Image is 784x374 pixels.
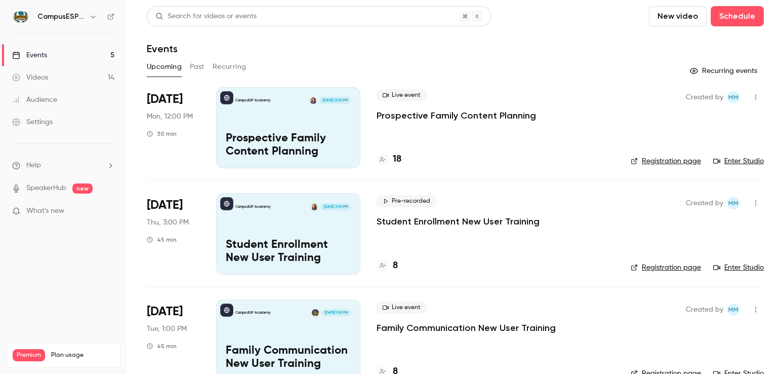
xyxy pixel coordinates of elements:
[393,259,398,273] h4: 8
[377,89,427,101] span: Live event
[727,304,739,316] span: Mairin Matthews
[377,215,540,228] a: Student Enrollment New User Training
[147,304,183,320] span: [DATE]
[102,207,114,216] iframe: Noticeable Trigger
[377,259,398,273] a: 8
[147,236,177,244] div: 45 min
[728,304,738,316] span: MM
[235,310,271,315] p: CampusESP Academy
[686,304,723,316] span: Created by
[728,197,738,209] span: MM
[147,342,177,350] div: 45 min
[319,97,350,104] span: [DATE] 12:00 PM
[147,59,182,75] button: Upcoming
[147,43,178,55] h1: Events
[321,309,350,316] span: [DATE] 1:00 PM
[216,193,360,274] a: Student Enrollment New User TrainingCampusESP AcademyMairin Matthews[DATE] 3:00 PMStudent Enrollm...
[147,130,177,138] div: 30 min
[190,59,204,75] button: Past
[13,9,29,25] img: CampusESP Academy
[147,193,200,274] div: Sep 18 Thu, 3:00 PM (America/New York)
[393,153,401,166] h4: 18
[727,91,739,103] span: Mairin Matthews
[12,72,48,83] div: Videos
[727,197,739,209] span: Mairin Matthews
[37,12,85,22] h6: CampusESP Academy
[26,206,64,216] span: What's new
[13,349,45,361] span: Premium
[26,183,66,194] a: SpeakerHub
[686,91,723,103] span: Created by
[216,87,360,168] a: Prospective Family Content PlanningCampusESP AcademyKerri Meeks-Griffin[DATE] 12:00 PMProspective...
[12,50,47,60] div: Events
[377,109,536,122] a: Prospective Family Content Planning
[311,203,318,210] img: Mairin Matthews
[147,197,183,213] span: [DATE]
[377,302,427,314] span: Live event
[649,6,707,26] button: New video
[155,11,257,22] div: Search for videos or events
[377,322,556,334] a: Family Communication New User Training
[147,87,200,168] div: Sep 15 Mon, 12:00 PM (America/New York)
[147,324,187,334] span: Tue, 1:00 PM
[12,160,114,171] li: help-dropdown-opener
[226,345,351,371] p: Family Communication New User Training
[235,204,271,209] p: CampusESP Academy
[310,97,317,104] img: Kerri Meeks-Griffin
[72,183,93,194] span: new
[631,263,701,273] a: Registration page
[235,98,271,103] p: CampusESP Academy
[711,6,764,26] button: Schedule
[713,156,764,166] a: Enter Studio
[51,351,114,359] span: Plan usage
[147,91,183,107] span: [DATE]
[685,63,764,79] button: Recurring events
[226,132,351,159] p: Prospective Family Content Planning
[213,59,246,75] button: Recurring
[147,217,189,228] span: Thu, 3:00 PM
[713,263,764,273] a: Enter Studio
[312,309,319,316] img: Mira Gandhi
[12,117,53,127] div: Settings
[26,160,41,171] span: Help
[226,239,351,265] p: Student Enrollment New User Training
[686,197,723,209] span: Created by
[377,195,436,207] span: Pre-recorded
[12,95,57,105] div: Audience
[728,91,738,103] span: MM
[147,111,193,122] span: Mon, 12:00 PM
[320,203,350,210] span: [DATE] 3:00 PM
[631,156,701,166] a: Registration page
[377,153,401,166] a: 18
